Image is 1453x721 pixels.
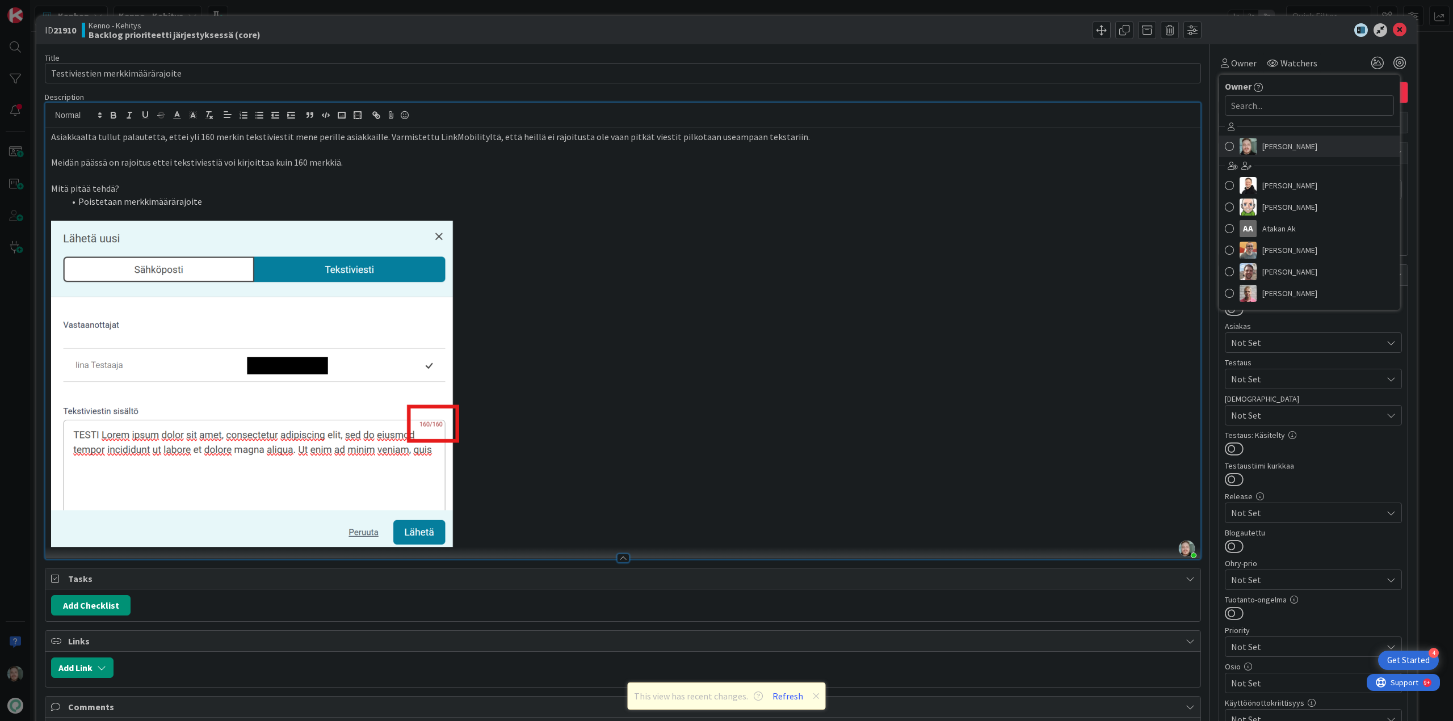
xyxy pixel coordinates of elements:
[1219,239,1400,261] a: BN[PERSON_NAME]
[1231,572,1376,588] span: Not Set
[1225,79,1252,93] span: Owner
[1240,220,1257,237] div: AA
[1225,663,1402,671] div: Osio
[1262,177,1317,194] span: [PERSON_NAME]
[1225,529,1402,537] div: Blogautettu
[1240,199,1257,216] img: AN
[1225,596,1402,604] div: Tuotanto-ongelma
[1262,220,1296,237] span: Atakan Ak
[1240,263,1257,280] img: ET
[769,689,807,703] button: Refresh
[1231,56,1257,70] span: Owner
[1387,655,1430,666] div: Get Started
[1219,136,1400,157] a: VP[PERSON_NAME]
[1225,431,1402,439] div: Testaus: Käsitelty
[1262,242,1317,259] span: [PERSON_NAME]
[1225,559,1402,567] div: Ohry-prio
[89,30,261,39] b: Backlog prioriteetti järjestyksessä (core)
[1231,506,1382,520] span: Not Set
[1179,541,1195,556] img: 9FT6bpt8UMbYhJGmIPakgg7ttfXI8ltD.jpg
[51,595,131,615] button: Add Checklist
[1231,408,1382,422] span: Not Set
[1280,56,1317,70] span: Watchers
[1225,95,1394,116] input: Search...
[1378,651,1439,670] div: Open Get Started checklist, remaining modules: 4
[1225,699,1402,707] div: Käyttöönottokriittisyys
[1231,372,1382,386] span: Not Set
[51,221,459,547] img: image.png
[1231,676,1382,690] span: Not Set
[1225,395,1402,403] div: [DEMOGRAPHIC_DATA]
[53,24,76,36] b: 21910
[1225,462,1402,470] div: Testaustiimi kurkkaa
[65,195,1195,208] li: Poistetaan merkkimäärärajoite
[1219,261,1400,283] a: ET[PERSON_NAME]
[1231,639,1376,655] span: Not Set
[68,572,1180,585] span: Tasks
[1240,242,1257,259] img: BN
[51,156,1195,169] p: Meidän päässä on rajoitus ettei tekstiviestiä voi kirjoittaa kuin 160 merkkiä.
[45,92,84,102] span: Description
[1225,492,1402,500] div: Release
[1231,336,1382,349] span: Not Set
[24,2,52,15] span: Support
[1219,283,1400,304] a: HJ[PERSON_NAME]
[1225,322,1402,330] div: Asiakas
[634,689,763,703] span: This view has recent changes.
[1219,304,1400,326] a: IN[PERSON_NAME]
[45,63,1201,83] input: type card name here...
[57,5,63,14] div: 9+
[1219,175,1400,196] a: AN[PERSON_NAME]
[68,700,1180,714] span: Comments
[1219,196,1400,218] a: AN[PERSON_NAME]
[1262,263,1317,280] span: [PERSON_NAME]
[1429,648,1439,658] div: 4
[1225,359,1402,366] div: Testaus
[1262,138,1317,155] span: [PERSON_NAME]
[1240,138,1257,155] img: VP
[1240,285,1257,302] img: HJ
[1240,177,1257,194] img: AN
[1219,218,1400,239] a: AAAtakan Ak
[1262,199,1317,216] span: [PERSON_NAME]
[45,53,60,63] label: Title
[45,23,76,37] span: ID
[89,21,261,30] span: Kenno - Kehitys
[1225,626,1402,634] div: Priority
[51,130,1195,144] p: Asiakkaalta tullut palautetta, ettei yli 160 merkin tekstiviestit mene perille asiakkaille. Varmi...
[51,657,114,678] button: Add Link
[68,634,1180,648] span: Links
[51,182,1195,195] p: Mitä pitää tehdä?
[1262,285,1317,302] span: [PERSON_NAME]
